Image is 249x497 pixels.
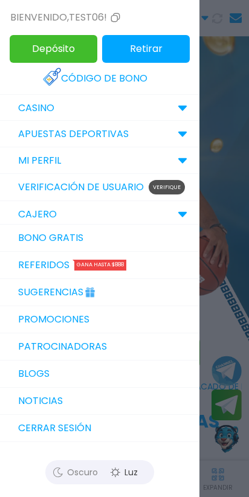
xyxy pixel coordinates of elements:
[48,463,103,481] div: Oscuro
[74,260,126,271] div: Gana hasta $888
[10,10,123,25] div: Bienvenido , test06!
[18,153,61,168] p: MI PERFIL
[18,207,57,222] p: CAJERO
[43,68,61,86] img: Redeem
[18,101,54,115] p: CASINO
[97,463,151,481] div: Luz
[149,180,185,194] p: Verifique
[102,35,190,63] button: Retirar
[10,35,97,63] button: Depósito
[43,65,157,92] a: Código de bono
[18,127,129,141] p: Apuestas Deportivas
[45,460,154,484] button: OscuroLuz
[83,283,97,296] img: Gift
